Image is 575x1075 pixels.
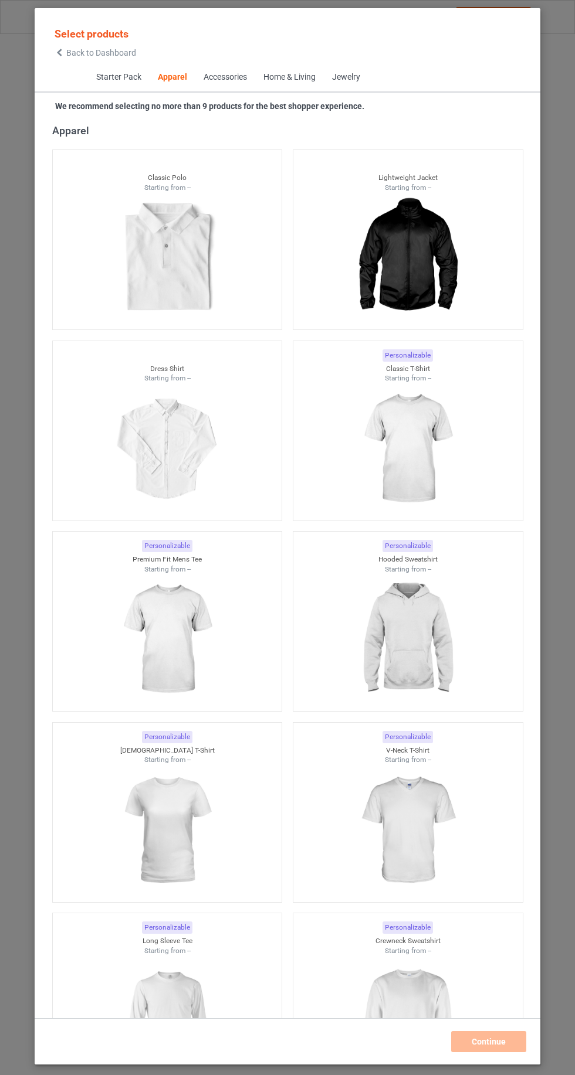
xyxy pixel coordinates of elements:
div: Personalizable [142,540,192,552]
div: Long Sleeve Tee [53,936,282,946]
img: regular.jpg [114,574,219,705]
div: V-Neck T-Shirt [293,746,523,756]
div: [DEMOGRAPHIC_DATA] T-Shirt [53,746,282,756]
div: Dress Shirt [53,364,282,374]
div: Premium Fit Mens Tee [53,554,282,564]
div: Personalizable [383,731,433,743]
div: Classic T-Shirt [293,364,523,374]
img: regular.jpg [114,765,219,896]
div: Lightweight Jacket [293,173,523,183]
img: regular.jpg [355,574,460,705]
div: Apparel [52,124,529,137]
div: Starting from -- [53,564,282,574]
div: Classic Polo [53,173,282,183]
div: Starting from -- [293,183,523,193]
img: regular.jpg [355,765,460,896]
div: Personalizable [383,921,433,934]
div: Personalizable [142,921,192,934]
div: Accessories [203,72,246,83]
div: Jewelry [332,72,360,83]
div: Starting from -- [53,183,282,193]
div: Starting from -- [53,373,282,383]
div: Personalizable [383,349,433,362]
div: Apparel [157,72,187,83]
div: Home & Living [263,72,315,83]
div: Starting from -- [293,755,523,765]
div: Starting from -- [293,564,523,574]
div: Starting from -- [293,373,523,383]
img: regular.jpg [355,192,460,324]
div: Hooded Sweatshirt [293,554,523,564]
strong: We recommend selecting no more than 9 products for the best shopper experience. [55,101,364,111]
img: regular.jpg [355,383,460,515]
div: Crewneck Sweatshirt [293,936,523,946]
div: Starting from -- [53,755,282,765]
span: Starter Pack [87,63,149,91]
div: Starting from -- [53,946,282,956]
div: Personalizable [383,540,433,552]
span: Back to Dashboard [66,48,136,57]
img: regular.jpg [114,383,219,515]
div: Starting from -- [293,946,523,956]
img: regular.jpg [114,192,219,324]
span: Select products [55,28,128,40]
div: Personalizable [142,731,192,743]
